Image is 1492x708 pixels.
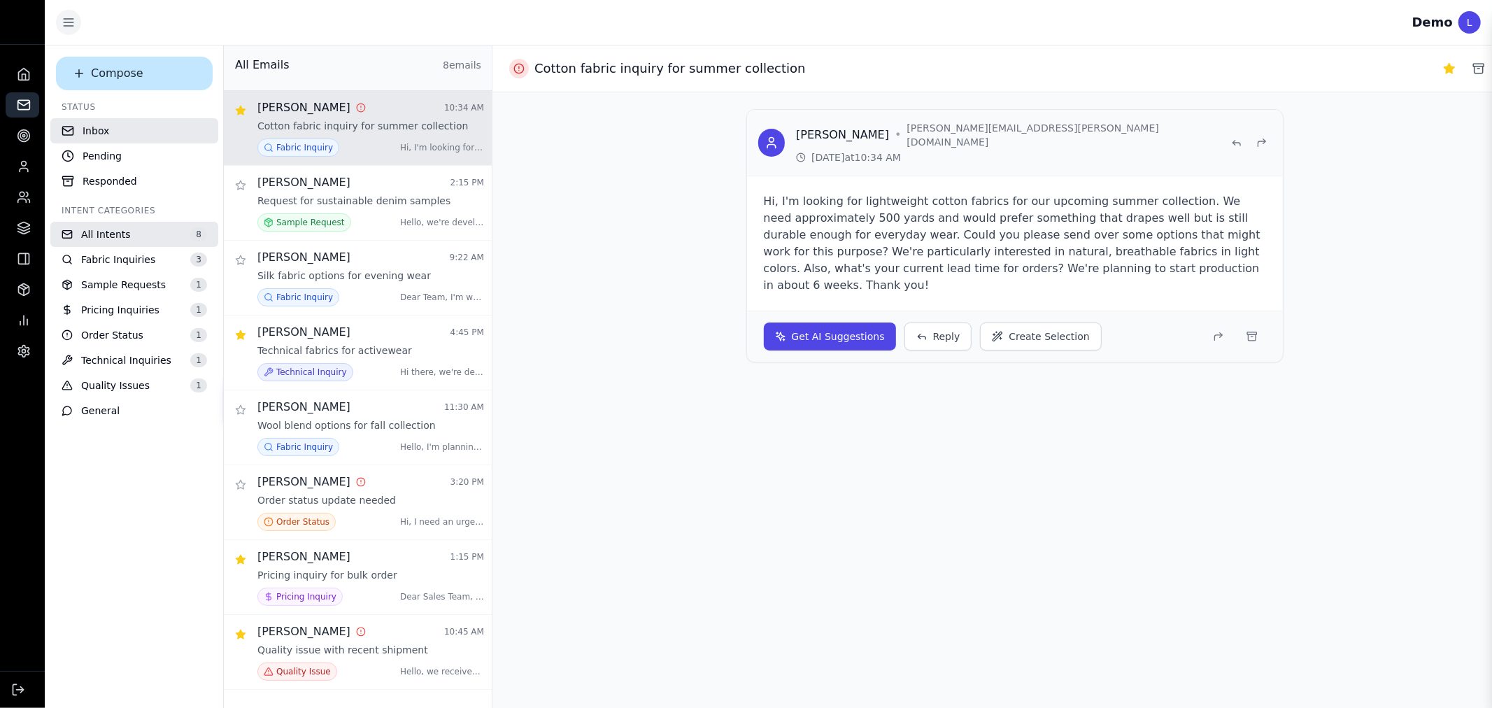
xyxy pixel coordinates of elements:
[56,57,213,90] button: Compose
[895,127,901,143] span: •
[400,292,484,303] p: Dear Team, I'm working on a lu ...
[450,327,484,338] div: 4:45 PM
[257,249,350,266] span: [PERSON_NAME]
[443,58,481,72] span: 8 email s
[257,568,397,582] p: Pricing inquiry for bulk order
[444,626,484,637] div: 10:45 AM
[276,666,331,677] span: Quality Issue
[811,150,901,164] span: [DATE] at 10:34 AM
[257,399,350,416] span: [PERSON_NAME]
[50,272,218,297] button: Sample Requests1
[50,398,218,423] button: General
[81,404,120,418] span: General
[904,323,972,351] button: Reply
[50,143,218,169] button: Pending
[764,323,896,351] button: Get AI Suggestions
[50,323,218,348] button: Order Status1
[81,278,166,292] span: Sample Requests
[276,367,347,378] span: Technical Inquiry
[257,623,350,640] span: [PERSON_NAME]
[81,378,150,392] span: Quality Issues
[276,516,329,528] span: Order Status
[400,666,484,677] p: Hello, we received our order # ...
[257,493,396,507] p: Order status update needed
[50,169,218,194] button: Responded
[534,59,806,78] h2: Cotton fabric inquiry for summer collection
[81,353,171,367] span: Technical Inquiries
[400,516,484,528] p: Hi, I need an urgent update on ...
[190,378,207,392] span: 1
[276,292,333,303] span: Fabric Inquiry
[56,10,81,35] button: Toggle sidebar
[450,476,484,488] div: 3:20 PM
[1458,11,1481,34] div: L
[450,252,484,263] div: 9:22 AM
[257,344,412,357] p: Technical fabrics for activewear
[190,353,207,367] span: 1
[796,127,889,143] h3: [PERSON_NAME]
[444,102,484,113] div: 10:34 AM
[276,591,336,602] span: Pricing Inquiry
[81,253,155,267] span: Fabric Inquiries
[450,177,484,188] div: 2:15 PM
[450,551,484,562] div: 1:15 PM
[257,194,450,208] p: Request for sustainable denim samples
[190,227,207,241] span: 8
[400,441,484,453] p: Hello, I'm planning our fall c ...
[257,418,436,432] p: Wool blend options for fall collection
[764,193,1266,294] p: Hi, I'm looking for lightweight cotton fabrics for our upcoming summer collection. We need approx...
[50,373,218,398] button: Quality Issues1
[190,278,207,292] span: 1
[50,101,218,113] div: Status
[907,121,1227,149] span: [PERSON_NAME][EMAIL_ADDRESS][PERSON_NAME][DOMAIN_NAME]
[400,142,484,153] p: Hi, I'm looking for lightweigh ...
[257,269,431,283] p: Silk fabric options for evening wear
[276,217,345,228] span: Sample Request
[235,57,290,73] h2: All Emails
[257,99,350,116] span: [PERSON_NAME]
[257,643,428,657] p: Quality issue with recent shipment
[257,474,350,490] span: [PERSON_NAME]
[400,367,484,378] p: Hi there, we're developing a n ...
[444,402,484,413] div: 11:30 AM
[50,348,218,373] button: Technical Inquiries1
[190,303,207,317] span: 1
[81,303,159,317] span: Pricing Inquiries
[400,591,484,602] p: Dear Sales Team, we're plannin ...
[1412,13,1453,32] div: Demo
[257,324,350,341] span: [PERSON_NAME]
[81,227,131,241] span: All Intents
[257,174,350,191] span: [PERSON_NAME]
[81,328,143,342] span: Order Status
[276,441,333,453] span: Fabric Inquiry
[50,118,218,143] button: Inbox
[257,548,350,565] span: [PERSON_NAME]
[400,217,484,228] p: Hello, we're developing a new ...
[50,247,218,272] button: Fabric Inquiries3
[276,142,333,153] span: Fabric Inquiry
[257,119,468,133] p: Cotton fabric inquiry for summer collection
[190,253,207,267] span: 3
[980,323,1102,351] button: Create Selection
[50,297,218,323] button: Pricing Inquiries1
[190,328,207,342] span: 1
[50,205,218,216] div: Intent Categories
[50,222,218,247] button: All Intents8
